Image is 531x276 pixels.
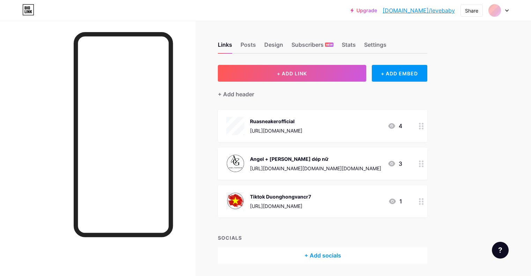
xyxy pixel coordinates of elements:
[465,7,478,14] div: Share
[372,65,427,82] div: + ADD EMBED
[364,40,386,53] div: Settings
[388,122,402,130] div: 4
[218,247,427,264] div: + Add socials
[226,155,244,173] img: Angel + Giày dép nữ
[342,40,356,53] div: Stats
[292,40,333,53] div: Subscribers
[250,202,311,210] div: [URL][DOMAIN_NAME]
[250,118,302,125] div: Ruasneakerofficial
[250,165,381,172] div: [URL][DOMAIN_NAME][DOMAIN_NAME][DOMAIN_NAME]
[218,65,366,82] button: + ADD LINK
[388,197,402,206] div: 1
[277,70,307,76] span: + ADD LINK
[351,8,377,13] a: Upgrade
[250,193,311,200] div: Tiktok Duonghongvancr7
[383,6,455,15] a: [DOMAIN_NAME]/levebaby
[218,234,427,241] div: SOCIALS
[250,155,381,163] div: Angel + [PERSON_NAME] dép nữ
[218,40,232,53] div: Links
[250,127,302,134] div: [URL][DOMAIN_NAME]
[241,40,256,53] div: Posts
[218,90,254,98] div: + Add header
[226,192,244,210] img: Tiktok Duonghongvancr7
[326,43,333,47] span: NEW
[264,40,283,53] div: Design
[388,159,402,168] div: 3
